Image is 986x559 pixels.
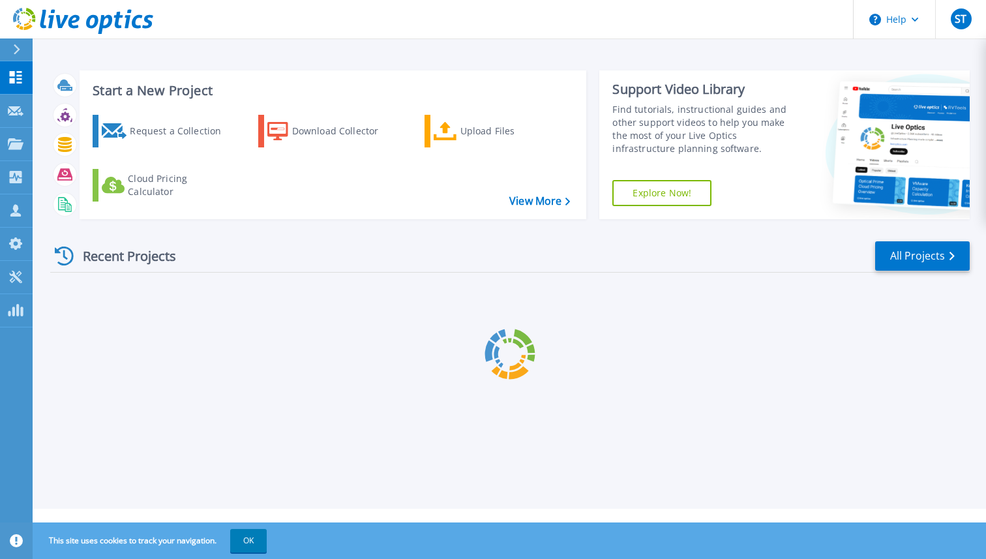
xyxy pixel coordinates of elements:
[258,115,404,147] a: Download Collector
[292,118,396,144] div: Download Collector
[128,172,232,198] div: Cloud Pricing Calculator
[425,115,570,147] a: Upload Files
[612,180,711,206] a: Explore Now!
[130,118,234,144] div: Request a Collection
[36,529,267,552] span: This site uses cookies to track your navigation.
[875,241,970,271] a: All Projects
[460,118,565,144] div: Upload Files
[230,529,267,552] button: OK
[509,195,570,207] a: View More
[93,83,570,98] h3: Start a New Project
[50,240,194,272] div: Recent Projects
[93,115,238,147] a: Request a Collection
[612,81,798,98] div: Support Video Library
[612,103,798,155] div: Find tutorials, instructional guides and other support videos to help you make the most of your L...
[93,169,238,202] a: Cloud Pricing Calculator
[955,14,966,24] span: ST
